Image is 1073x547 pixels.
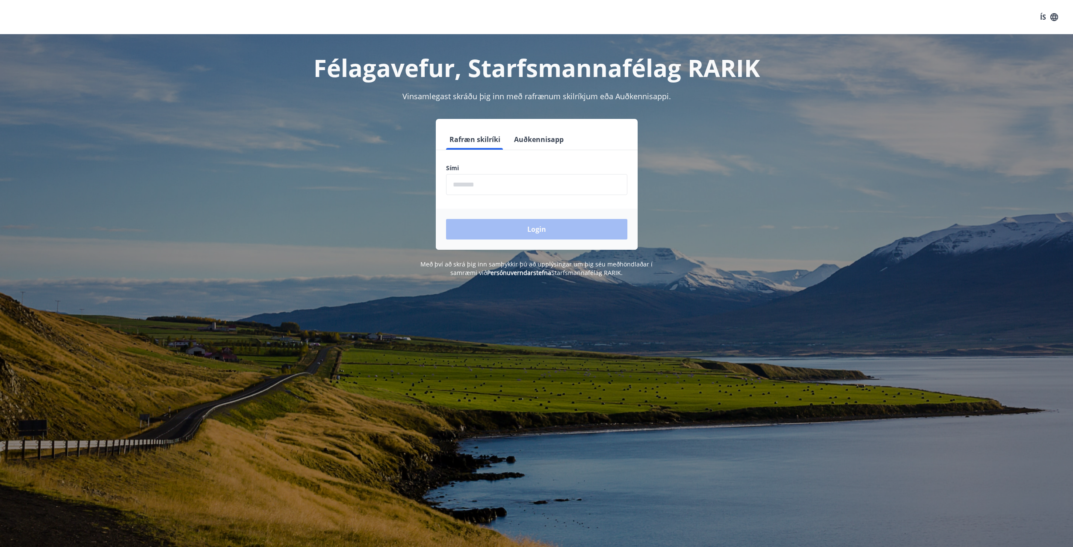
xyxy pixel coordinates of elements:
[446,164,627,172] label: Sími
[239,51,834,84] h1: Félagavefur, Starfsmannafélag RARIK
[446,129,504,150] button: Rafræn skilríki
[511,129,567,150] button: Auðkennisapp
[420,260,653,277] span: Með því að skrá þig inn samþykkir þú að upplýsingar um þig séu meðhöndlaðar í samræmi við Starfsm...
[1035,9,1063,25] button: ÍS
[402,91,671,101] span: Vinsamlegast skráðu þig inn með rafrænum skilríkjum eða Auðkennisappi.
[487,269,551,277] a: Persónuverndarstefna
